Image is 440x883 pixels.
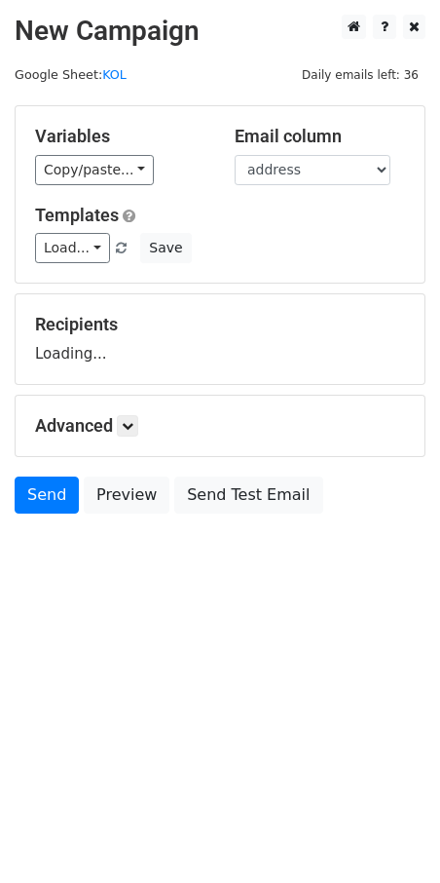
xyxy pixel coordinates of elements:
a: Copy/paste... [35,155,154,185]
h5: Variables [35,126,205,147]
span: Daily emails left: 36 [295,64,425,86]
small: Google Sheet: [15,67,127,82]
a: KOL [102,67,127,82]
h5: Advanced [35,415,405,437]
div: Loading... [35,314,405,365]
a: Send [15,477,79,514]
h5: Recipients [35,314,405,335]
button: Save [140,233,191,263]
a: Preview [84,477,169,514]
a: Templates [35,205,119,225]
a: Send Test Email [174,477,322,514]
a: Daily emails left: 36 [295,67,425,82]
a: Load... [35,233,110,263]
h2: New Campaign [15,15,425,48]
h5: Email column [235,126,405,147]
